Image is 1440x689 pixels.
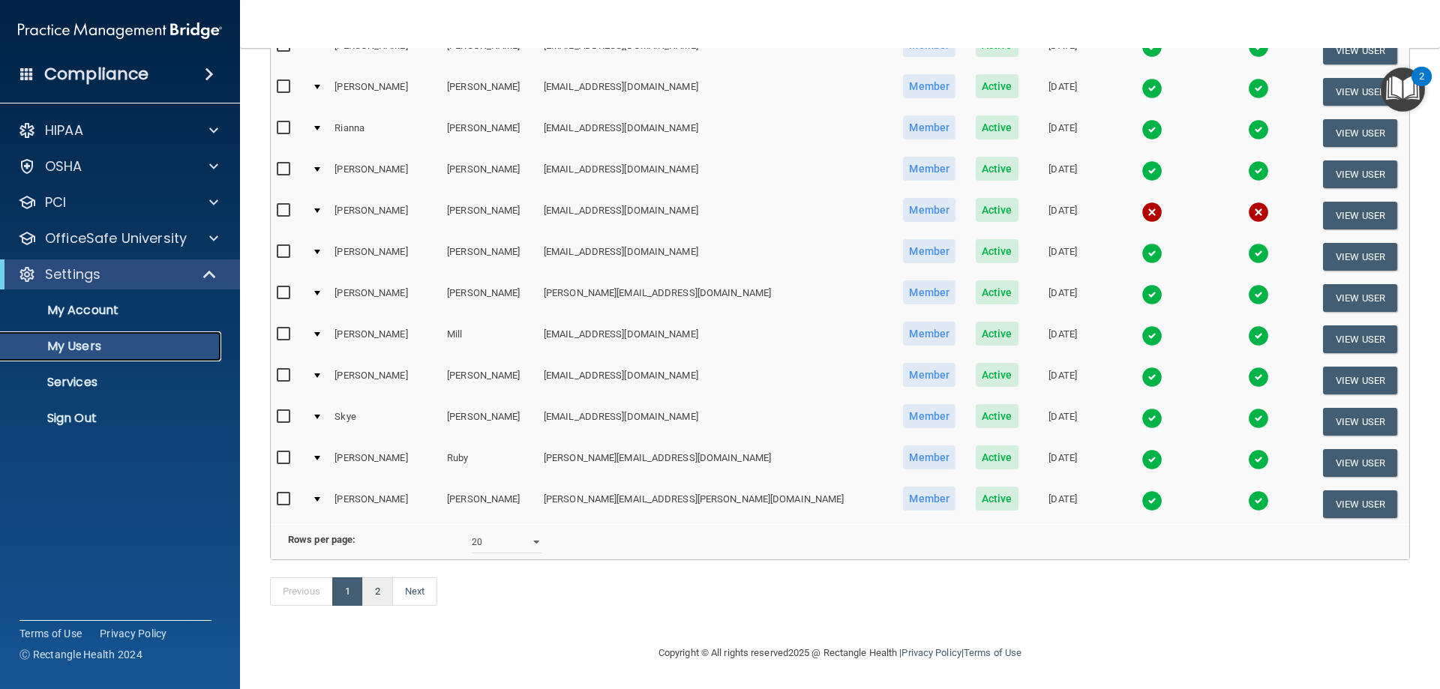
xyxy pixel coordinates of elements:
[903,157,955,181] span: Member
[1141,78,1162,99] img: tick.e7d51cea.svg
[1028,277,1098,319] td: [DATE]
[538,236,893,277] td: [EMAIL_ADDRESS][DOMAIN_NAME]
[10,411,214,426] p: Sign Out
[903,487,955,511] span: Member
[903,363,955,387] span: Member
[45,265,100,283] p: Settings
[18,16,222,46] img: PMB logo
[976,74,1018,98] span: Active
[903,404,955,428] span: Member
[1323,78,1397,106] button: View User
[441,154,538,195] td: [PERSON_NAME]
[976,363,1018,387] span: Active
[441,195,538,236] td: [PERSON_NAME]
[328,360,441,401] td: [PERSON_NAME]
[538,112,893,154] td: [EMAIL_ADDRESS][DOMAIN_NAME]
[1141,490,1162,511] img: tick.e7d51cea.svg
[903,280,955,304] span: Member
[1323,325,1397,353] button: View User
[1248,202,1269,223] img: cross.ca9f0e7f.svg
[18,265,217,283] a: Settings
[1141,325,1162,346] img: tick.e7d51cea.svg
[1323,408,1397,436] button: View User
[538,401,893,442] td: [EMAIL_ADDRESS][DOMAIN_NAME]
[1248,78,1269,99] img: tick.e7d51cea.svg
[18,121,218,139] a: HIPAA
[1419,76,1424,96] div: 2
[19,626,82,641] a: Terms of Use
[1141,408,1162,429] img: tick.e7d51cea.svg
[328,30,441,71] td: [PERSON_NAME]
[1248,449,1269,470] img: tick.e7d51cea.svg
[538,277,893,319] td: [PERSON_NAME][EMAIL_ADDRESS][DOMAIN_NAME]
[903,322,955,346] span: Member
[538,442,893,484] td: [PERSON_NAME][EMAIL_ADDRESS][DOMAIN_NAME]
[1028,401,1098,442] td: [DATE]
[538,71,893,112] td: [EMAIL_ADDRESS][DOMAIN_NAME]
[1323,284,1397,312] button: View User
[270,577,333,606] a: Previous
[19,647,142,662] span: Ⓒ Rectangle Health 2024
[18,229,218,247] a: OfficeSafe University
[1028,360,1098,401] td: [DATE]
[538,360,893,401] td: [EMAIL_ADDRESS][DOMAIN_NAME]
[1248,284,1269,305] img: tick.e7d51cea.svg
[441,30,538,71] td: [PERSON_NAME]
[328,401,441,442] td: Skye
[1141,37,1162,58] img: tick.e7d51cea.svg
[976,404,1018,428] span: Active
[903,115,955,139] span: Member
[903,74,955,98] span: Member
[1141,449,1162,470] img: tick.e7d51cea.svg
[976,198,1018,222] span: Active
[1141,119,1162,140] img: tick.e7d51cea.svg
[976,239,1018,263] span: Active
[538,30,893,71] td: [EMAIL_ADDRESS][DOMAIN_NAME]
[45,121,83,139] p: HIPAA
[1248,37,1269,58] img: tick.e7d51cea.svg
[328,442,441,484] td: [PERSON_NAME]
[1248,408,1269,429] img: tick.e7d51cea.svg
[441,484,538,524] td: [PERSON_NAME]
[1248,160,1269,181] img: tick.e7d51cea.svg
[976,445,1018,469] span: Active
[288,534,355,545] b: Rows per page:
[538,195,893,236] td: [EMAIL_ADDRESS][DOMAIN_NAME]
[441,319,538,360] td: Mill
[328,195,441,236] td: [PERSON_NAME]
[1323,202,1397,229] button: View User
[1028,319,1098,360] td: [DATE]
[1028,71,1098,112] td: [DATE]
[1141,202,1162,223] img: cross.ca9f0e7f.svg
[328,319,441,360] td: [PERSON_NAME]
[1028,484,1098,524] td: [DATE]
[18,193,218,211] a: PCI
[328,112,441,154] td: Rianna
[441,236,538,277] td: [PERSON_NAME]
[44,64,148,85] h4: Compliance
[328,71,441,112] td: [PERSON_NAME]
[362,577,393,606] a: 2
[18,157,218,175] a: OSHA
[1323,490,1397,518] button: View User
[1028,195,1098,236] td: [DATE]
[1028,30,1098,71] td: [DATE]
[964,647,1021,658] a: Terms of Use
[1248,119,1269,140] img: tick.e7d51cea.svg
[1028,236,1098,277] td: [DATE]
[1323,449,1397,477] button: View User
[903,198,955,222] span: Member
[1028,154,1098,195] td: [DATE]
[1141,284,1162,305] img: tick.e7d51cea.svg
[328,277,441,319] td: [PERSON_NAME]
[1141,243,1162,264] img: tick.e7d51cea.svg
[1323,367,1397,394] button: View User
[1323,243,1397,271] button: View User
[441,442,538,484] td: Ruby
[1381,67,1425,112] button: Open Resource Center, 2 new notifications
[100,626,167,641] a: Privacy Policy
[45,193,66,211] p: PCI
[976,322,1018,346] span: Active
[10,375,214,390] p: Services
[328,236,441,277] td: [PERSON_NAME]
